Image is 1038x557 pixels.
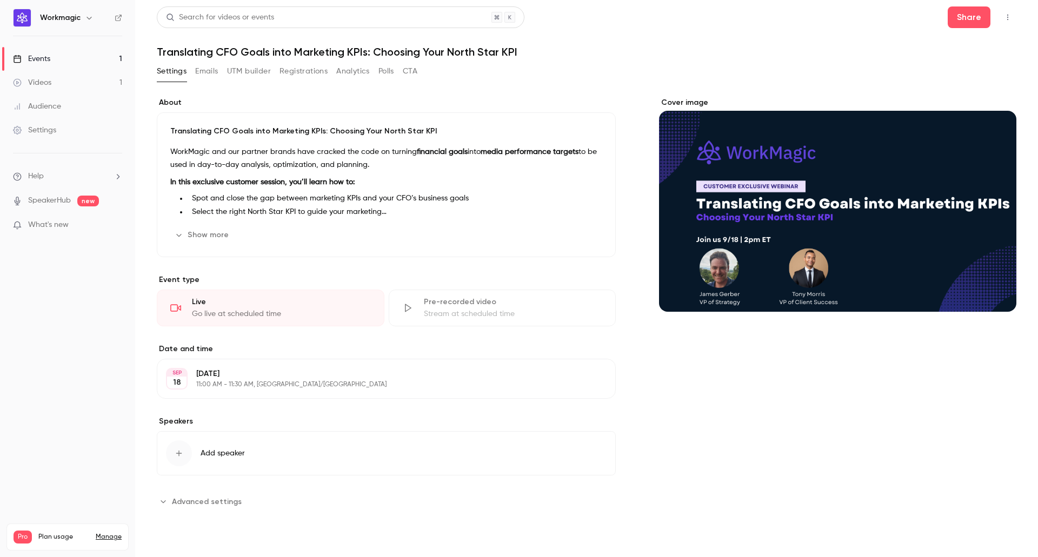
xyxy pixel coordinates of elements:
[157,290,384,326] div: LiveGo live at scheduled time
[389,290,616,326] div: Pre-recorded videoStream at scheduled time
[167,369,187,377] div: SEP
[157,431,616,475] button: Add speaker
[378,63,394,80] button: Polls
[96,533,122,541] a: Manage
[109,220,122,230] iframe: Noticeable Trigger
[192,297,371,307] div: Live
[280,63,328,80] button: Registrations
[157,274,616,285] p: Event type
[424,297,603,307] div: Pre-recorded video
[227,63,271,80] button: UTM builder
[13,101,61,112] div: Audience
[157,416,616,427] label: Speakers
[659,97,1016,108] label: Cover image
[40,12,81,23] h6: Workmagic
[201,448,245,459] span: Add speaker
[166,12,274,23] div: Search for videos or events
[196,380,558,389] p: 11:00 AM - 11:30 AM, [GEOGRAPHIC_DATA]/[GEOGRAPHIC_DATA]
[170,145,602,171] p: WorkMagic and our partner brands have cracked the code on turning into to be used in day-to-day a...
[157,493,248,510] button: Advanced settings
[13,171,122,182] li: help-dropdown-opener
[157,97,616,108] label: About
[403,63,417,80] button: CTA
[13,77,51,88] div: Videos
[170,178,355,186] strong: In this exclusive customer session, you’ll learn how to:
[77,196,99,206] span: new
[157,45,1016,58] h1: Translating CFO Goals into Marketing KPIs: Choosing Your North Star KPI
[196,368,558,379] p: [DATE]
[481,148,578,156] strong: media performance targets
[188,206,602,218] li: Select the right North Star KPI to guide your marketing
[336,63,370,80] button: Analytics
[188,193,602,204] li: Spot and close the gap between marketing KPIs and your CFO’s business goals
[157,493,616,510] section: Advanced settings
[192,308,371,319] div: Go live at scheduled time
[424,308,603,319] div: Stream at scheduled time
[157,63,187,80] button: Settings
[14,9,31,26] img: Workmagic
[28,195,71,206] a: SpeakerHub
[417,148,468,156] strong: financial goals
[170,226,235,244] button: Show more
[173,377,181,388] p: 18
[948,6,990,28] button: Share
[14,531,32,543] span: Pro
[13,125,56,136] div: Settings
[28,219,69,231] span: What's new
[13,53,50,64] div: Events
[170,126,602,137] p: Translating CFO Goals into Marketing KPIs: Choosing Your North Star KPI
[172,496,242,507] span: Advanced settings
[38,533,89,541] span: Plan usage
[28,171,44,182] span: Help
[195,63,218,80] button: Emails
[157,344,616,354] label: Date and time
[659,97,1016,312] section: Cover image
